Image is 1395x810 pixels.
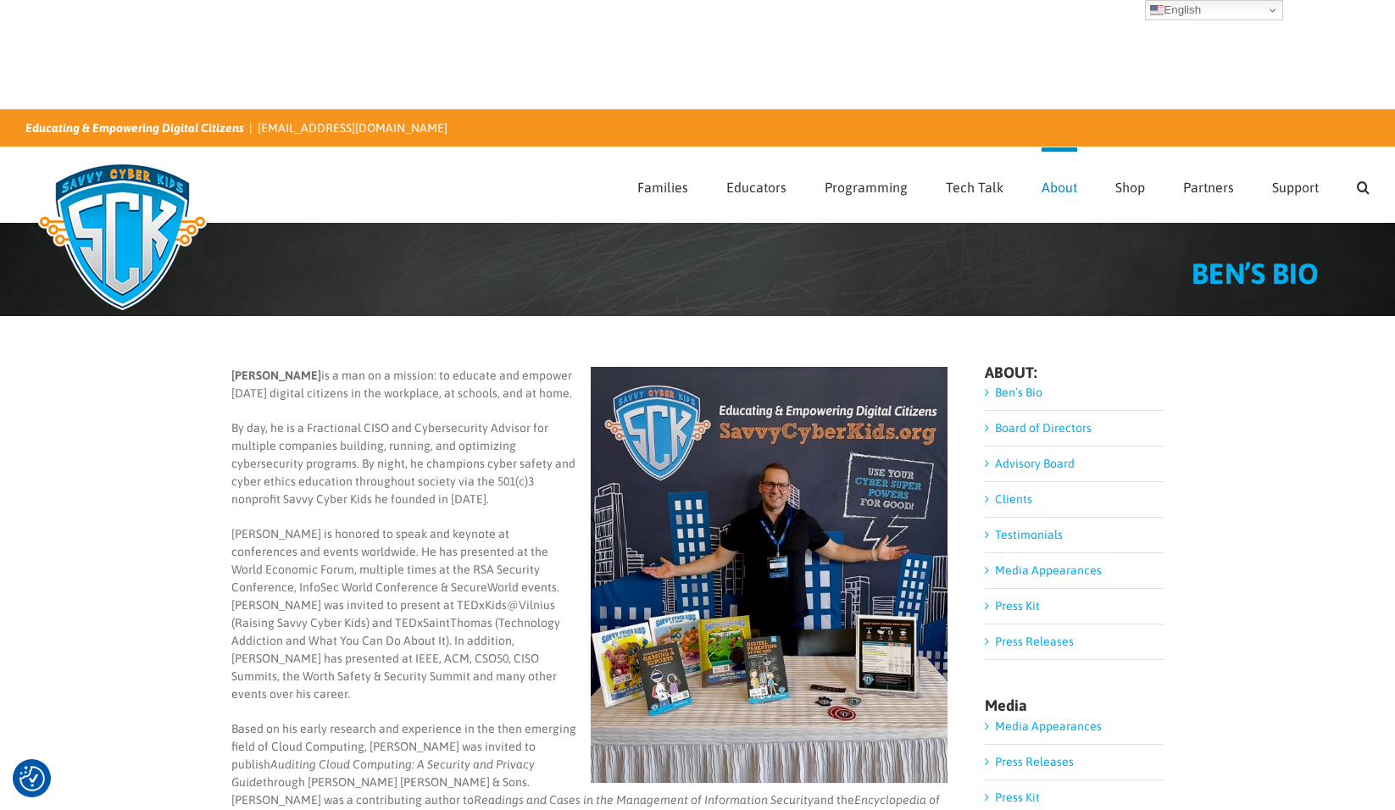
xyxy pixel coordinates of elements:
[19,766,45,791] img: Revisit consent button
[995,457,1075,470] a: Advisory Board
[1115,180,1145,194] span: Shop
[1183,180,1234,194] span: Partners
[995,791,1040,804] a: Press Kit
[995,599,1040,613] a: Press Kit
[995,719,1102,733] a: Media Appearances
[1115,147,1145,222] a: Shop
[995,755,1074,768] a: Press Releases
[1272,147,1319,222] a: Support
[25,121,244,135] i: Educating & Empowering Digital Citizens
[1042,147,1077,222] a: About
[231,525,948,703] p: [PERSON_NAME] is honored to speak and keynote at conferences and events worldwide. He has present...
[825,147,908,222] a: Programming
[995,635,1074,648] a: Press Releases
[995,528,1063,541] a: Testimonials
[474,793,814,807] i: Readings and Cases in the Management of Information Security
[244,109,258,147] span: |
[1183,147,1234,222] a: Partners
[995,563,1102,577] a: Media Appearances
[946,147,1003,222] a: Tech Talk
[1357,147,1370,222] a: Search
[1042,180,1077,194] span: About
[1192,257,1319,290] span: BEN’S BIO
[231,421,575,506] span: By day, he is a Fractional CISO and Cybersecurity Advisor for multiple companies building, runnin...
[231,369,321,382] b: [PERSON_NAME]
[995,386,1042,399] a: Ben’s Bio
[19,766,45,791] button: Consent Preferences
[995,492,1032,506] a: Clients
[985,365,1164,380] h4: ABOUT:
[25,152,220,321] img: Savvy Cyber Kids Logo
[1272,180,1319,194] span: Support
[985,698,1164,713] h4: Media
[231,367,948,402] p: is a man on a mission: to educate and empower [DATE] digital citizens in the workplace, at school...
[726,147,786,222] a: Educators
[946,180,1003,194] span: Tech Talk
[258,121,447,135] a: [EMAIL_ADDRESS][DOMAIN_NAME]
[637,147,1370,222] nav: Main Menu
[637,180,688,194] span: Families
[825,180,908,194] span: Programming
[726,180,786,194] span: Educators
[995,421,1092,435] a: Board of Directors
[231,757,535,789] i: Auditing Cloud Computing: A Security and Privacy Guide
[1150,3,1164,17] img: en
[637,147,688,222] a: Families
